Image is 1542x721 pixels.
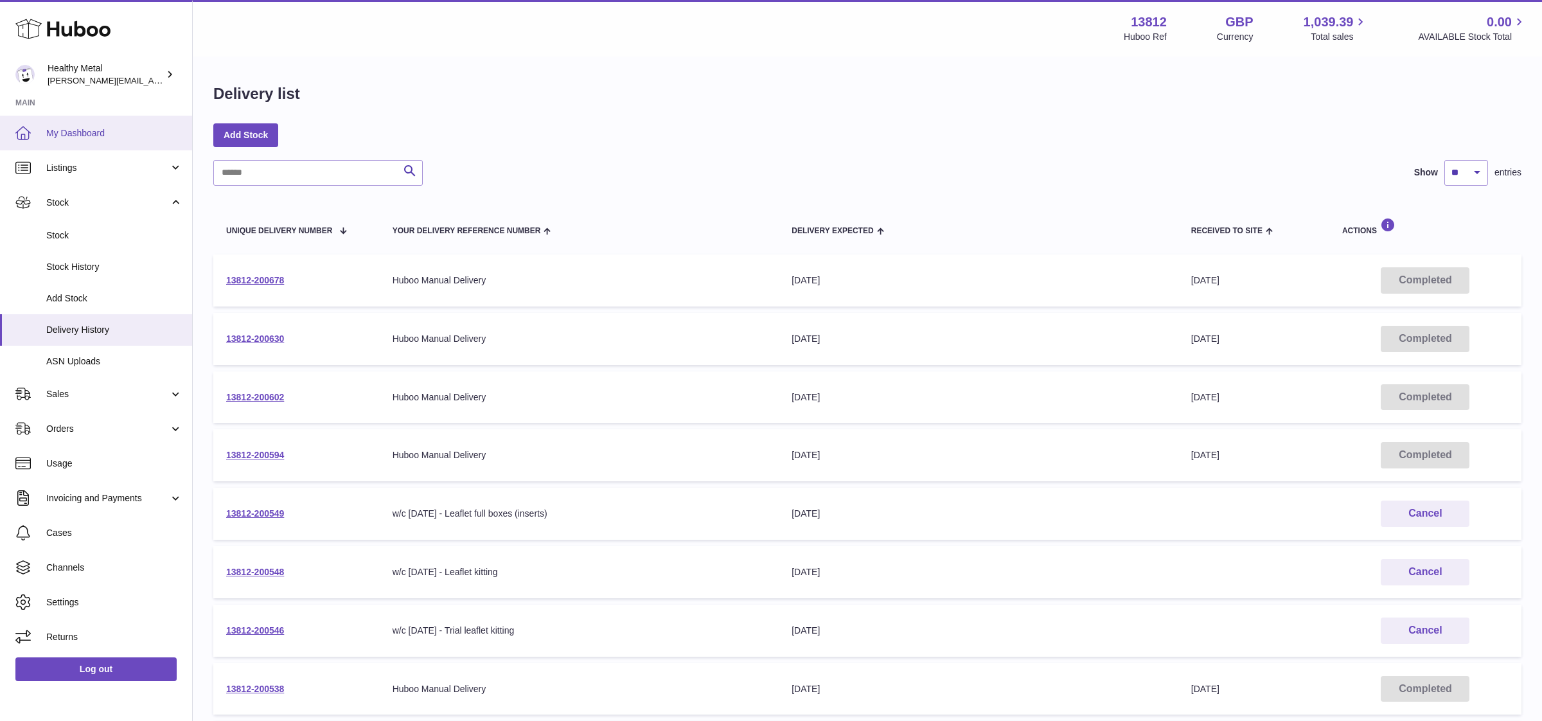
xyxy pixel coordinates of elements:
span: ASN Uploads [46,355,182,368]
span: [DATE] [1191,392,1219,402]
a: 13812-200546 [226,625,284,636]
button: Cancel [1381,501,1469,527]
span: Usage [46,458,182,470]
span: AVAILABLE Stock Total [1418,31,1527,43]
a: Add Stock [213,123,278,147]
div: Huboo Manual Delivery [393,333,767,345]
div: [DATE] [792,683,1165,695]
div: [DATE] [792,333,1165,345]
span: Stock History [46,261,182,273]
span: Orders [46,423,169,435]
span: Listings [46,162,169,174]
span: Channels [46,562,182,574]
div: Huboo Manual Delivery [393,683,767,695]
button: Cancel [1381,559,1469,585]
span: Settings [46,596,182,609]
button: Cancel [1381,618,1469,644]
span: Received to Site [1191,227,1263,235]
span: Your Delivery Reference Number [393,227,541,235]
span: Delivery History [46,324,182,336]
a: 13812-200594 [226,450,284,460]
span: [PERSON_NAME][EMAIL_ADDRESS][DOMAIN_NAME] [48,75,258,85]
span: [DATE] [1191,275,1219,285]
img: jose@healthy-metal.com [15,65,35,84]
span: [DATE] [1191,684,1219,694]
div: Actions [1342,218,1509,235]
h1: Delivery list [213,84,300,104]
div: [DATE] [792,625,1165,637]
strong: 13812 [1131,13,1167,31]
span: Cases [46,527,182,539]
a: 13812-200548 [226,567,284,577]
a: Log out [15,657,177,681]
span: Invoicing and Payments [46,492,169,504]
a: 13812-200538 [226,684,284,694]
a: 13812-200602 [226,392,284,402]
span: Unique Delivery Number [226,227,332,235]
span: [DATE] [1191,450,1219,460]
div: [DATE] [792,508,1165,520]
a: 1,039.39 Total sales [1304,13,1369,43]
span: Sales [46,388,169,400]
div: w/c [DATE] - Trial leaflet kitting [393,625,767,637]
span: Total sales [1311,31,1368,43]
span: 1,039.39 [1304,13,1354,31]
a: 13812-200549 [226,508,284,519]
span: My Dashboard [46,127,182,139]
div: [DATE] [792,449,1165,461]
span: Add Stock [46,292,182,305]
span: entries [1494,166,1521,179]
span: Returns [46,631,182,643]
span: [DATE] [1191,334,1219,344]
a: 13812-200630 [226,334,284,344]
strong: GBP [1225,13,1253,31]
div: Huboo Ref [1124,31,1167,43]
span: Stock [46,197,169,209]
div: Currency [1217,31,1254,43]
label: Show [1414,166,1438,179]
div: Healthy Metal [48,62,163,87]
span: 0.00 [1487,13,1512,31]
div: w/c [DATE] - Leaflet full boxes (inserts) [393,508,767,520]
a: 13812-200678 [226,275,284,285]
div: w/c [DATE] - Leaflet kitting [393,566,767,578]
span: Stock [46,229,182,242]
div: [DATE] [792,274,1165,287]
div: Huboo Manual Delivery [393,449,767,461]
div: Huboo Manual Delivery [393,274,767,287]
div: [DATE] [792,391,1165,404]
div: [DATE] [792,566,1165,578]
div: Huboo Manual Delivery [393,391,767,404]
span: Delivery Expected [792,227,873,235]
a: 0.00 AVAILABLE Stock Total [1418,13,1527,43]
